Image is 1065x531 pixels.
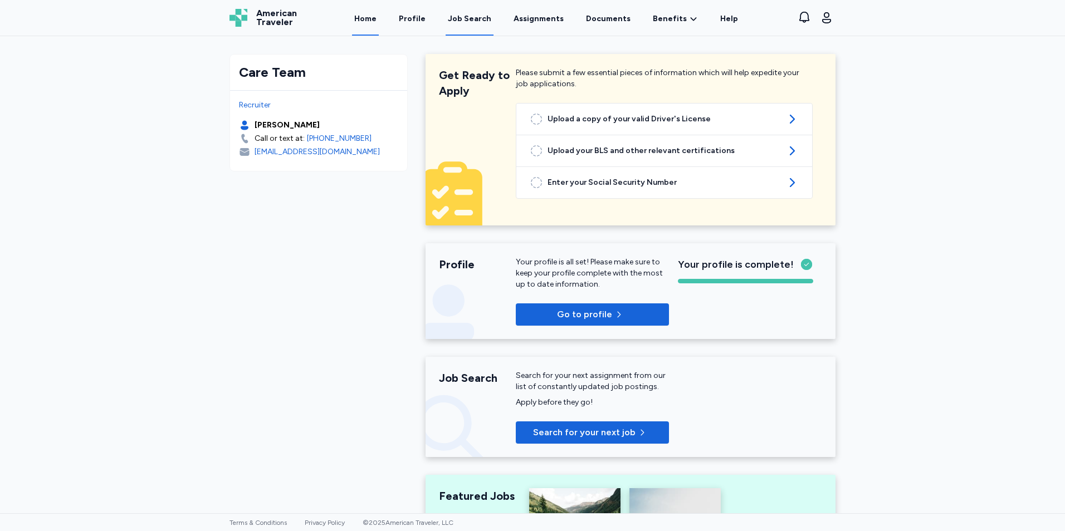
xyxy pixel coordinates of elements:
span: Your profile is complete! [678,257,794,272]
a: Benefits [653,13,698,24]
span: American Traveler [256,9,297,27]
div: Featured Jobs [439,488,516,504]
div: Please submit a few essential pieces of information which will help expedite your job applications. [516,67,813,99]
p: Your profile is all set! Please make sure to keep your profile complete with the most up to date ... [516,257,669,290]
div: Get Ready to Apply [439,67,516,99]
a: Home [352,1,379,36]
div: Apply before they go! [516,397,669,408]
span: Enter your Social Security Number [548,177,781,188]
div: [EMAIL_ADDRESS][DOMAIN_NAME] [255,146,380,158]
div: Call or text at: [255,133,305,144]
img: Logo [229,9,247,27]
a: Privacy Policy [305,519,345,527]
a: Terms & Conditions [229,519,287,527]
button: Go to profile [516,303,669,326]
div: Recruiter [239,100,398,111]
p: Go to profile [557,308,612,321]
a: Job Search [446,1,494,36]
div: Profile [439,257,516,272]
span: Upload a copy of your valid Driver's License [548,114,781,125]
button: Search for your next job [516,421,669,444]
div: Care Team [239,63,398,81]
span: © 2025 American Traveler, LLC [363,519,453,527]
span: Benefits [653,13,687,24]
div: Job Search [448,13,491,24]
div: Job Search [439,370,516,386]
span: Search for your next job [533,426,636,439]
div: Search for your next assignment from our list of constantly updated job postings. [516,370,669,392]
div: [PERSON_NAME] [255,120,320,131]
span: Upload your BLS and other relevant certifications [548,145,781,156]
a: [PHONE_NUMBER] [307,133,372,144]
